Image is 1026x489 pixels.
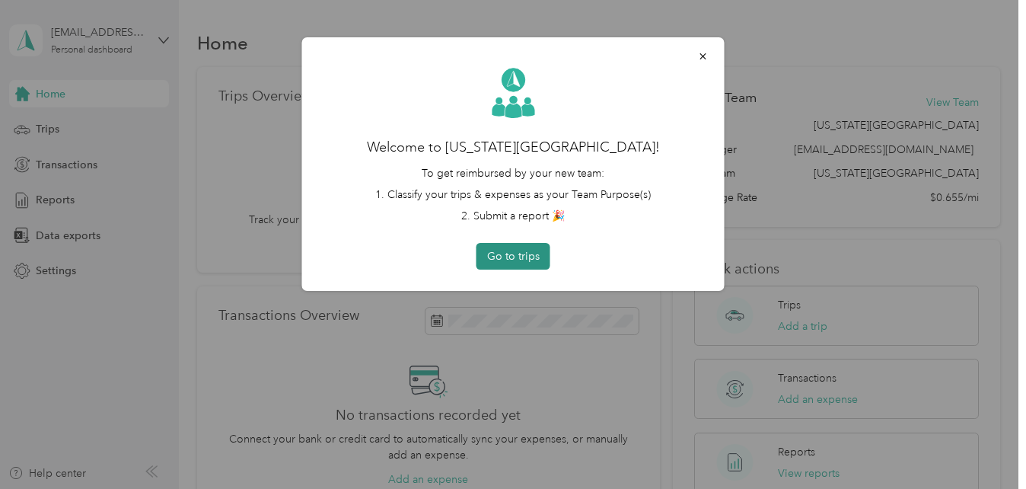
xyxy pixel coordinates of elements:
button: Go to trips [476,243,550,270]
iframe: Everlance-gr Chat Button Frame [941,404,1026,489]
li: 2. Submit a report 🎉 [323,208,703,224]
p: To get reimbursed by your new team: [323,165,703,181]
li: 1. Classify your trips & expenses as your Team Purpose(s) [323,187,703,203]
h2: Welcome to [US_STATE][GEOGRAPHIC_DATA]! [323,137,703,158]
